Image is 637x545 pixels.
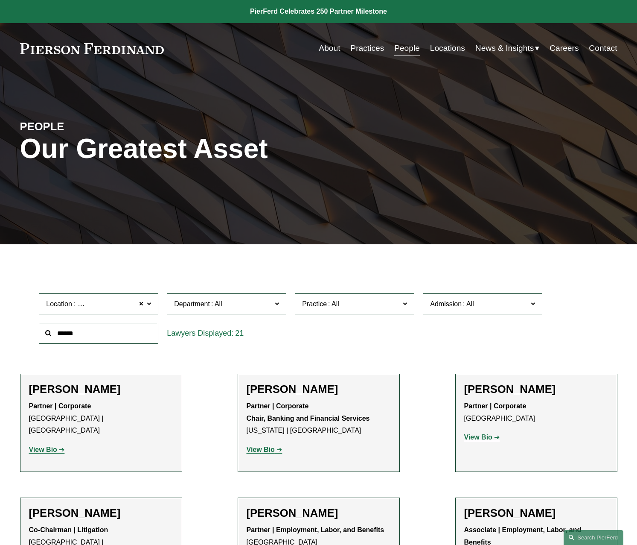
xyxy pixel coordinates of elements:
span: Department [174,300,210,308]
h1: Our Greatest Asset [20,133,418,164]
span: [GEOGRAPHIC_DATA] [76,299,148,310]
a: View Bio [464,434,500,441]
span: News & Insights [475,41,534,56]
h2: [PERSON_NAME] [247,507,391,520]
a: View Bio [247,446,282,453]
span: Practice [302,300,327,308]
strong: View Bio [247,446,275,453]
a: Search this site [564,530,623,545]
h2: [PERSON_NAME] [29,507,173,520]
strong: View Bio [464,434,492,441]
strong: Partner | Corporate [29,402,91,410]
a: Contact [589,40,617,56]
a: Practices [350,40,384,56]
p: [GEOGRAPHIC_DATA] [464,400,608,425]
p: [GEOGRAPHIC_DATA] | [GEOGRAPHIC_DATA] [29,400,173,437]
p: [US_STATE] | [GEOGRAPHIC_DATA] [247,400,391,437]
a: View Bio [29,446,65,453]
a: About [319,40,340,56]
strong: Partner | Corporate [464,402,526,410]
span: 21 [235,329,244,337]
h2: [PERSON_NAME] [247,383,391,396]
h2: [PERSON_NAME] [464,383,608,396]
a: Careers [550,40,579,56]
h2: [PERSON_NAME] [464,507,608,520]
span: Location [46,300,72,308]
span: Admission [430,300,462,308]
strong: View Bio [29,446,57,453]
h2: [PERSON_NAME] [29,383,173,396]
strong: Partner | Corporate Chair, Banking and Financial Services [247,402,370,422]
strong: Co-Chairman | Litigation [29,526,108,533]
a: folder dropdown [475,40,540,56]
a: Locations [430,40,465,56]
h4: PEOPLE [20,120,169,133]
a: People [394,40,420,56]
strong: Partner | Employment, Labor, and Benefits [247,526,384,533]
